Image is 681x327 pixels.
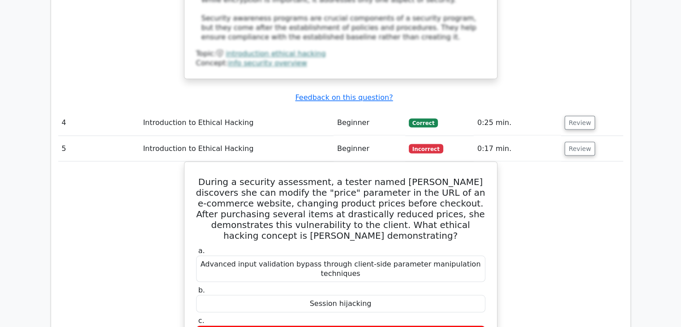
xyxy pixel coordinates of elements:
[196,295,485,312] div: Session hijacking
[139,136,333,161] td: Introduction to Ethical Hacking
[196,255,485,282] div: Advanced input validation bypass through client-side parameter manipulation techniques
[226,49,326,58] a: introduction ethical hacking
[474,136,561,161] td: 0:17 min.
[565,142,595,155] button: Review
[198,316,205,324] span: c.
[198,246,205,254] span: a.
[196,59,485,68] div: Concept:
[195,176,486,241] h5: During a security assessment, a tester named [PERSON_NAME] discovers she can modify the "price" p...
[409,144,443,153] span: Incorrect
[58,110,140,135] td: 4
[228,59,307,67] a: info security overview
[474,110,561,135] td: 0:25 min.
[334,136,405,161] td: Beginner
[196,49,485,59] div: Topic:
[198,285,205,294] span: b.
[58,136,140,161] td: 5
[565,116,595,129] button: Review
[409,118,438,127] span: Correct
[139,110,333,135] td: Introduction to Ethical Hacking
[295,93,393,102] a: Feedback on this question?
[334,110,405,135] td: Beginner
